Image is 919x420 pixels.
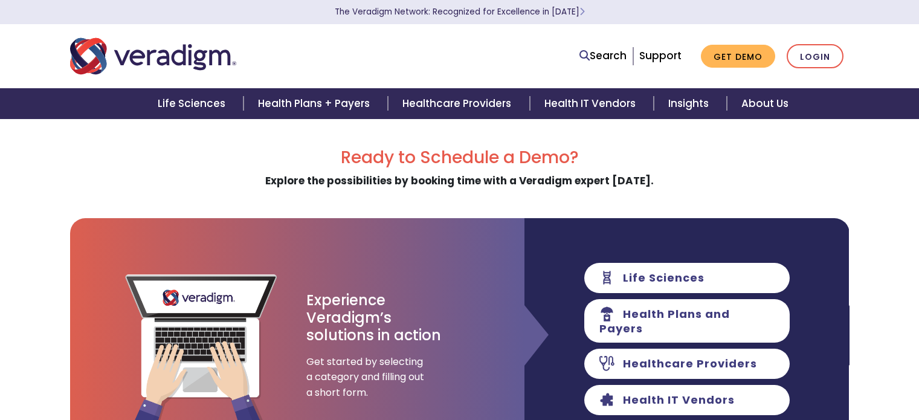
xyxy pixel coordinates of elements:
a: Search [579,48,627,64]
a: Get Demo [701,45,775,68]
a: Support [639,48,682,63]
img: Veradigm logo [70,36,236,76]
a: Login [787,44,843,69]
a: Insights [654,88,727,119]
h3: Experience Veradigm’s solutions in action [306,292,442,344]
a: The Veradigm Network: Recognized for Excellence in [DATE]Learn More [335,6,585,18]
a: Health IT Vendors [530,88,654,119]
span: Get started by selecting a category and filling out a short form. [306,354,427,401]
a: Health Plans + Payers [243,88,388,119]
h2: Ready to Schedule a Demo? [70,147,850,168]
a: About Us [727,88,803,119]
span: Learn More [579,6,585,18]
strong: Explore the possibilities by booking time with a Veradigm expert [DATE]. [265,173,654,188]
a: Life Sciences [143,88,243,119]
a: Healthcare Providers [388,88,529,119]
